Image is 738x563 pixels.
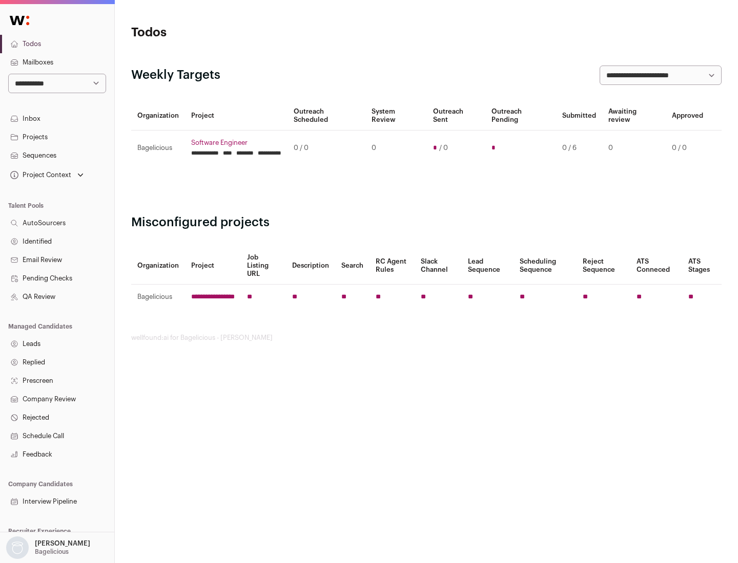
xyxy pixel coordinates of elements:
[556,101,602,131] th: Submitted
[286,247,335,285] th: Description
[602,131,666,166] td: 0
[485,101,556,131] th: Outreach Pending
[131,101,185,131] th: Organization
[6,536,29,559] img: nopic.png
[131,334,722,342] footer: wellfound:ai for Bagelicious - [PERSON_NAME]
[8,168,86,182] button: Open dropdown
[131,67,220,83] h2: Weekly Targets
[131,25,328,41] h1: Todos
[131,131,185,166] td: Bagelicious
[514,247,577,285] th: Scheduling Sequence
[427,101,486,131] th: Outreach Sent
[35,539,90,548] p: [PERSON_NAME]
[4,536,92,559] button: Open dropdown
[185,247,241,285] th: Project
[666,101,709,131] th: Approved
[602,101,666,131] th: Awaiting review
[415,247,462,285] th: Slack Channel
[630,247,682,285] th: ATS Conneced
[335,247,370,285] th: Search
[185,101,288,131] th: Project
[8,171,71,179] div: Project Context
[439,144,448,152] span: / 0
[288,131,365,166] td: 0 / 0
[682,247,722,285] th: ATS Stages
[365,101,426,131] th: System Review
[35,548,69,556] p: Bagelicious
[4,10,35,31] img: Wellfound
[131,214,722,231] h2: Misconfigured projects
[370,247,414,285] th: RC Agent Rules
[131,285,185,310] td: Bagelicious
[191,139,281,147] a: Software Engineer
[462,247,514,285] th: Lead Sequence
[666,131,709,166] td: 0 / 0
[131,247,185,285] th: Organization
[556,131,602,166] td: 0 / 6
[577,247,631,285] th: Reject Sequence
[288,101,365,131] th: Outreach Scheduled
[241,247,286,285] th: Job Listing URL
[365,131,426,166] td: 0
